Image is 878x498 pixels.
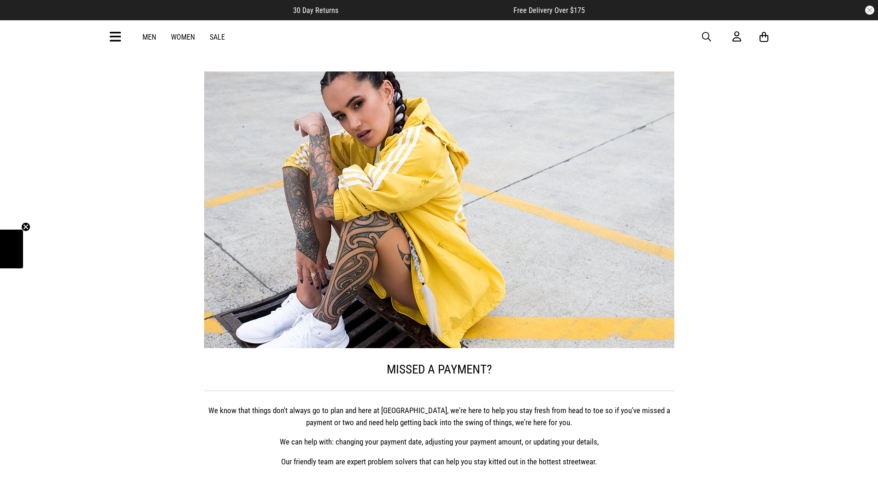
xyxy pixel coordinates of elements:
p: Our friendly team are expert problem solvers that can help you stay kitted out in the hottest str... [204,456,674,468]
img: Redrat logo [410,30,471,44]
p: We know that things don't always go to plan and here at [GEOGRAPHIC_DATA], we're here to help you... [204,405,674,428]
a: Women [171,33,195,41]
a: Men [142,33,156,41]
h1: Missed a payment? [204,362,674,391]
button: Close teaser [21,222,30,231]
span: 30 Day Returns [293,6,338,15]
iframe: Customer reviews powered by Trustpilot [357,6,495,15]
span: Free Delivery Over $175 [513,6,585,15]
a: Sale [210,33,225,41]
p: We can help with: changing your payment date, adjusting your payment amount, or updating your det... [204,436,674,448]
